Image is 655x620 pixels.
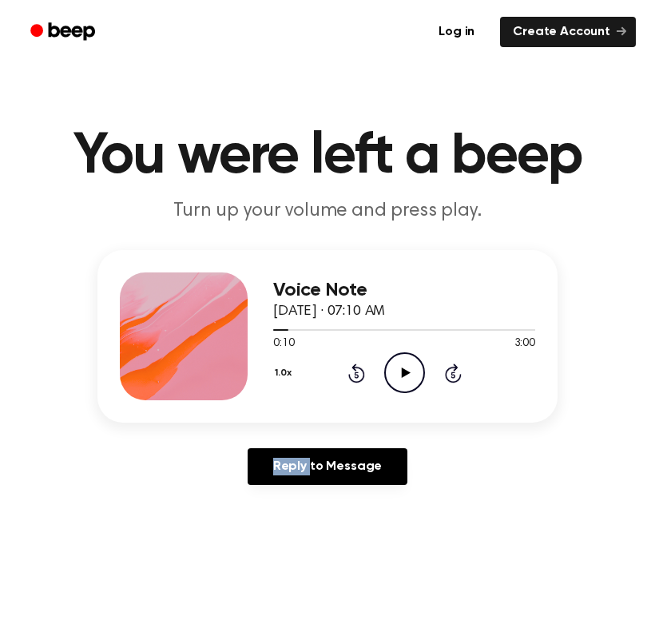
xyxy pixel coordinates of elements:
[273,280,535,301] h3: Voice Note
[273,360,297,387] button: 1.0x
[423,14,490,50] a: Log in
[19,17,109,48] a: Beep
[21,198,634,225] p: Turn up your volume and press play.
[500,17,636,47] a: Create Account
[514,336,535,352] span: 3:00
[273,336,294,352] span: 0:10
[273,304,385,319] span: [DATE] · 07:10 AM
[19,128,636,185] h1: You were left a beep
[248,448,407,485] a: Reply to Message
